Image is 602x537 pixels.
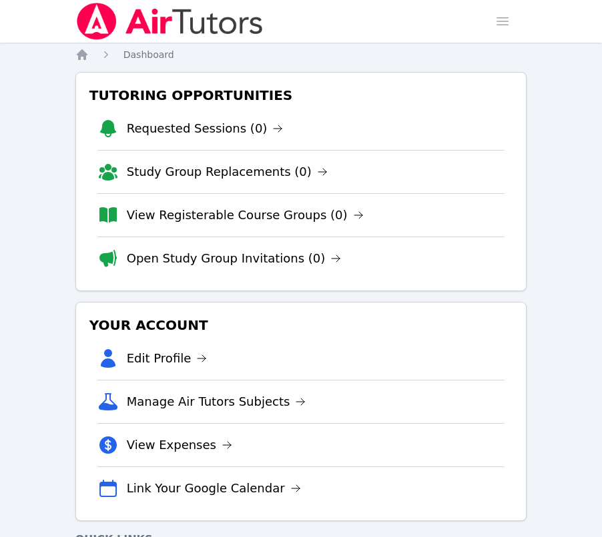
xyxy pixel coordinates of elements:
[127,479,301,498] a: Link Your Google Calendar
[127,436,232,454] a: View Expenses
[123,48,174,61] a: Dashboard
[87,313,516,337] h3: Your Account
[127,206,364,225] a: View Registerable Course Groups (0)
[87,83,516,107] h3: Tutoring Opportunities
[75,3,264,40] img: Air Tutors
[123,49,174,60] span: Dashboard
[127,119,284,138] a: Requested Sessions (0)
[127,249,342,268] a: Open Study Group Invitations (0)
[127,392,306,411] a: Manage Air Tutors Subjects
[127,163,328,181] a: Study Group Replacements (0)
[127,349,208,368] a: Edit Profile
[75,48,527,61] nav: Breadcrumb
